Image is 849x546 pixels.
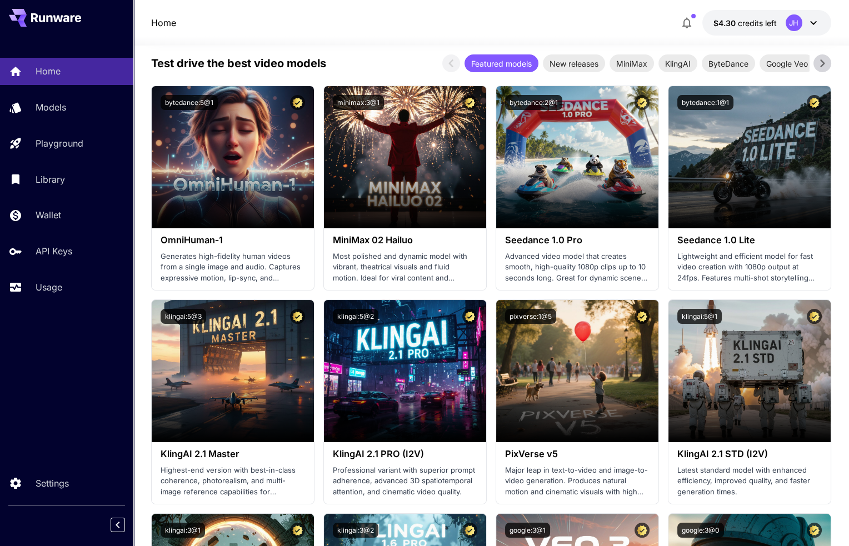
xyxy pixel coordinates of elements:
[677,235,822,246] h3: Seedance 1.0 Lite
[677,449,822,459] h3: KlingAI 2.1 STD (I2V)
[505,251,650,284] p: Advanced video model that creates smooth, high-quality 1080p clips up to 10 seconds long. Great f...
[333,449,477,459] h3: KlingAI 2.1 PRO (I2V)
[786,14,802,31] div: JH
[161,309,206,324] button: klingai:5@3
[152,300,314,442] img: alt
[36,101,66,114] p: Models
[161,95,218,110] button: bytedance:5@1
[333,309,378,324] button: klingai:5@2
[161,235,305,246] h3: OmniHuman‑1
[496,300,658,442] img: alt
[610,54,654,72] div: MiniMax
[36,137,83,150] p: Playground
[658,54,697,72] div: KlingAI
[462,95,477,110] button: Certified Model – Vetted for best performance and includes a commercial license.
[36,208,61,222] p: Wallet
[324,300,486,442] img: alt
[702,54,755,72] div: ByteDance
[333,523,378,538] button: klingai:3@2
[36,280,62,294] p: Usage
[635,95,650,110] button: Certified Model – Vetted for best performance and includes a commercial license.
[543,54,605,72] div: New releases
[36,477,69,490] p: Settings
[505,309,556,324] button: pixverse:1@5
[505,235,650,246] h3: Seedance 1.0 Pro
[635,309,650,324] button: Certified Model – Vetted for best performance and includes a commercial license.
[465,58,538,69] span: Featured models
[161,523,205,538] button: klingai:3@1
[36,244,72,258] p: API Keys
[161,449,305,459] h3: KlingAI 2.1 Master
[462,523,477,538] button: Certified Model – Vetted for best performance and includes a commercial license.
[496,86,658,228] img: alt
[668,300,831,442] img: alt
[677,95,733,110] button: bytedance:1@1
[760,54,815,72] div: Google Veo
[36,173,65,186] p: Library
[505,523,550,538] button: google:3@1
[161,465,305,498] p: Highest-end version with best-in-class coherence, photorealism, and multi-image reference capabil...
[702,10,831,36] button: $4.29784JH
[635,523,650,538] button: Certified Model – Vetted for best performance and includes a commercial license.
[807,309,822,324] button: Certified Model – Vetted for best performance and includes a commercial license.
[36,64,61,78] p: Home
[738,18,777,28] span: credits left
[119,515,133,535] div: Collapse sidebar
[807,523,822,538] button: Certified Model – Vetted for best performance and includes a commercial license.
[151,55,326,72] p: Test drive the best video models
[465,54,538,72] div: Featured models
[668,86,831,228] img: alt
[713,17,777,29] div: $4.29784
[151,16,176,29] a: Home
[713,18,738,28] span: $4.30
[333,235,477,246] h3: MiniMax 02 Hailuo
[702,58,755,69] span: ByteDance
[610,58,654,69] span: MiniMax
[111,518,125,532] button: Collapse sidebar
[462,309,477,324] button: Certified Model – Vetted for best performance and includes a commercial license.
[677,251,822,284] p: Lightweight and efficient model for fast video creation with 1080p output at 24fps. Features mult...
[333,251,477,284] p: Most polished and dynamic model with vibrant, theatrical visuals and fluid motion. Ideal for vira...
[333,95,384,110] button: minimax:3@1
[333,465,477,498] p: Professional variant with superior prompt adherence, advanced 3D spatiotemporal attention, and ci...
[152,86,314,228] img: alt
[505,465,650,498] p: Major leap in text-to-video and image-to-video generation. Produces natural motion and cinematic ...
[290,523,305,538] button: Certified Model – Vetted for best performance and includes a commercial license.
[677,523,724,538] button: google:3@0
[658,58,697,69] span: KlingAI
[290,95,305,110] button: Certified Model – Vetted for best performance and includes a commercial license.
[151,16,176,29] nav: breadcrumb
[505,449,650,459] h3: PixVerse v5
[760,58,815,69] span: Google Veo
[290,309,305,324] button: Certified Model – Vetted for best performance and includes a commercial license.
[161,251,305,284] p: Generates high-fidelity human videos from a single image and audio. Captures expressive motion, l...
[324,86,486,228] img: alt
[543,58,605,69] span: New releases
[677,309,722,324] button: klingai:5@1
[807,95,822,110] button: Certified Model – Vetted for best performance and includes a commercial license.
[677,465,822,498] p: Latest standard model with enhanced efficiency, improved quality, and faster generation times.
[505,95,562,110] button: bytedance:2@1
